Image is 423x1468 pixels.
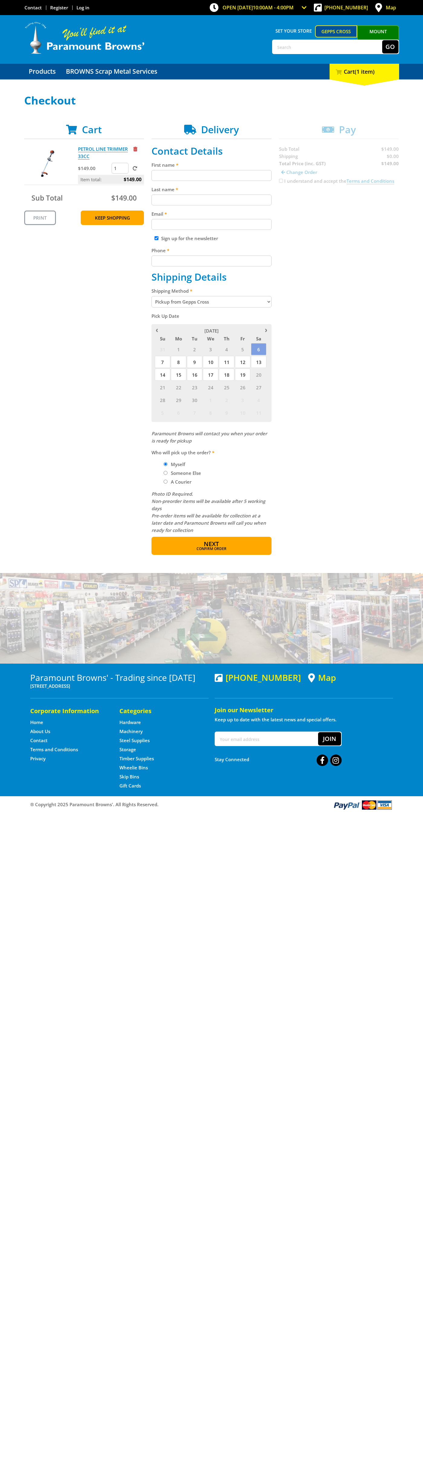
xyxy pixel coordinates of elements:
[235,335,250,343] span: Fr
[203,356,218,368] span: 10
[203,335,218,343] span: We
[187,394,202,406] span: 30
[119,737,150,744] a: Go to the Steel Supplies page
[251,394,266,406] span: 4
[111,193,137,203] span: $149.00
[151,195,272,205] input: Please enter your last name.
[219,369,234,381] span: 18
[171,381,186,393] span: 22
[151,271,272,283] h2: Shipping Details
[30,737,47,744] a: Go to the Contact page
[235,394,250,406] span: 3
[171,343,186,355] span: 1
[119,755,154,762] a: Go to the Timber Supplies page
[171,335,186,343] span: Mo
[382,40,399,53] button: Go
[119,783,141,789] a: Go to the Gift Cards page
[155,394,170,406] span: 28
[215,716,393,723] p: Keep up to date with the latest news and special offers.
[133,146,137,152] a: Remove from cart
[151,491,266,533] em: Photo ID Required. Non-preorder items will be available after 5 working days Pre-order items will...
[223,4,294,11] span: OPEN [DATE]
[333,799,393,810] img: PayPal, Mastercard, Visa accepted
[155,343,170,355] span: 31
[219,343,234,355] span: 4
[204,540,219,548] span: Next
[219,356,234,368] span: 11
[151,247,272,254] label: Phone
[219,335,234,343] span: Th
[169,477,194,487] label: A Courier
[169,459,187,469] label: Myself
[124,175,142,184] span: $149.00
[30,707,107,715] h5: Corporate Information
[171,369,186,381] span: 15
[187,381,202,393] span: 23
[219,407,234,419] span: 9
[151,287,272,295] label: Shipping Method
[151,296,272,307] select: Please select a shipping method.
[164,462,168,466] input: Please select who will pick up the order.
[187,369,202,381] span: 16
[251,369,266,381] span: 20
[251,335,266,343] span: Sa
[171,356,186,368] span: 8
[30,728,50,735] a: Go to the About Us page
[215,673,301,682] div: [PHONE_NUMBER]
[151,449,272,456] label: Who will pick up the order?
[251,343,266,355] span: 6
[308,673,336,683] a: View a map of Gepps Cross location
[187,407,202,419] span: 7
[357,25,399,48] a: Mount [PERSON_NAME]
[315,25,357,37] a: Gepps Cross
[151,219,272,230] input: Please enter your email address.
[171,394,186,406] span: 29
[76,5,89,11] a: Log in
[187,343,202,355] span: 2
[219,381,234,393] span: 25
[203,381,218,393] span: 24
[151,430,267,444] em: Paramount Browns will contact you when your order is ready for pickup
[151,312,272,320] label: Pick Up Date
[155,381,170,393] span: 21
[61,64,162,79] a: Go to the BROWNS Scrap Metal Services page
[30,746,78,753] a: Go to the Terms and Conditions page
[119,707,197,715] h5: Categories
[82,123,102,136] span: Cart
[24,5,42,11] a: Go to the Contact page
[119,774,139,780] a: Go to the Skip Bins page
[169,468,203,478] label: Someone Else
[251,356,266,368] span: 13
[161,235,218,241] label: Sign up for the newsletter
[235,356,250,368] span: 12
[119,719,141,726] a: Go to the Hardware page
[219,394,234,406] span: 2
[119,765,148,771] a: Go to the Wheelie Bins page
[273,40,382,53] input: Search
[151,256,272,266] input: Please enter your telephone number.
[30,719,43,726] a: Go to the Home page
[203,343,218,355] span: 3
[155,369,170,381] span: 14
[235,343,250,355] span: 5
[355,68,375,75] span: (1 item)
[203,394,218,406] span: 1
[203,369,218,381] span: 17
[330,64,399,79] div: Cart
[151,537,272,555] button: Next Confirm order
[81,211,144,225] a: Keep Shopping
[151,145,272,157] h2: Contact Details
[24,95,399,107] h1: Checkout
[119,728,143,735] a: Go to the Machinery page
[235,381,250,393] span: 26
[30,755,46,762] a: Go to the Privacy page
[164,471,168,475] input: Please select who will pick up the order.
[151,186,272,193] label: Last name
[30,682,209,690] p: [STREET_ADDRESS]
[251,407,266,419] span: 11
[164,480,168,484] input: Please select who will pick up the order.
[155,407,170,419] span: 5
[155,335,170,343] span: Su
[164,547,259,551] span: Confirm order
[187,356,202,368] span: 9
